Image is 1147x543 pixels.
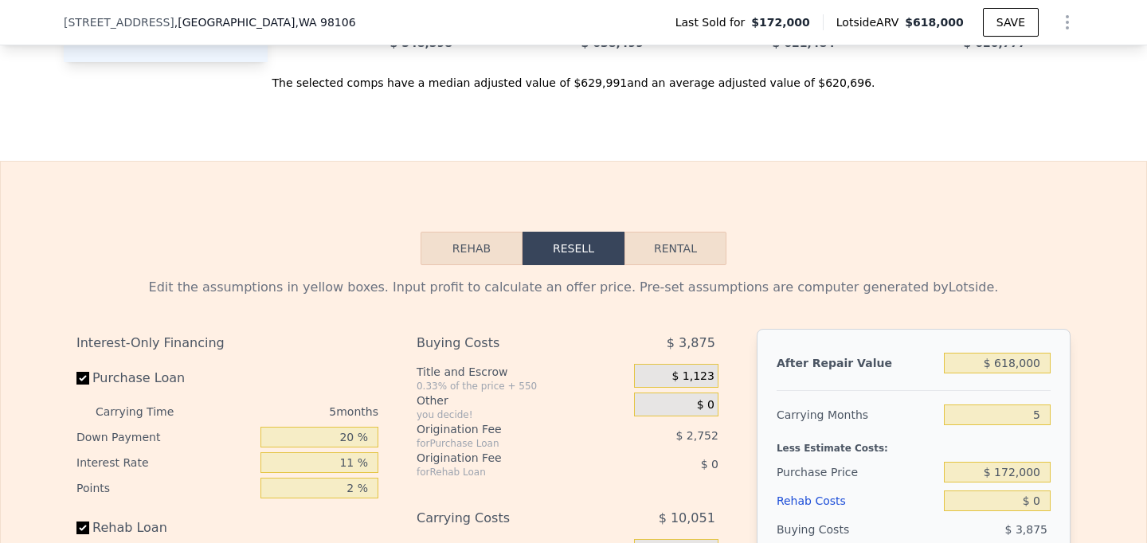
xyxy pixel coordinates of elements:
div: The selected comps have a median adjusted value of $629,991 and an average adjusted value of $620... [64,62,1083,91]
label: Purchase Loan [76,364,254,393]
div: Less Estimate Costs: [777,429,1051,458]
button: Resell [523,232,624,265]
div: Other [417,393,628,408]
button: Rental [624,232,726,265]
span: Last Sold for [675,14,752,30]
span: $ 2,752 [675,429,718,442]
span: Lotside ARV [836,14,905,30]
div: 5 months [206,399,378,424]
div: Origination Fee [417,421,594,437]
span: $618,000 [905,16,964,29]
label: Rehab Loan [76,514,254,542]
div: Down Payment [76,424,254,450]
span: $ 0 [697,398,714,412]
div: Interest-Only Financing [76,329,378,357]
span: $172,000 [751,14,810,30]
div: 0.33% of the price + 550 [417,380,628,393]
button: Show Options [1051,6,1083,38]
span: $ 0 [701,458,718,471]
span: [STREET_ADDRESS] [64,14,174,30]
div: Title and Escrow [417,364,628,380]
div: Carrying Months [777,400,938,429]
div: Rehab Costs [777,486,938,515]
div: for Rehab Loan [417,466,594,479]
div: Interest Rate [76,450,254,475]
input: Rehab Loan [76,522,89,534]
div: Carrying Time [96,399,199,424]
div: for Purchase Loan [417,437,594,450]
div: After Repair Value [777,349,938,377]
span: $ 3,875 [1005,523,1047,536]
div: Edit the assumptions in yellow boxes. Input profit to calculate an offer price. Pre-set assumptio... [76,278,1071,297]
span: , WA 98106 [295,16,355,29]
button: Rehab [421,232,523,265]
div: Origination Fee [417,450,594,466]
span: $ 1,123 [671,369,714,384]
div: Purchase Price [777,458,938,486]
span: , [GEOGRAPHIC_DATA] [174,14,356,30]
span: $ 3,875 [667,329,715,357]
div: Points [76,475,254,501]
div: Carrying Costs [417,504,594,533]
button: SAVE [983,8,1039,37]
input: Purchase Loan [76,372,89,385]
span: $ 10,051 [659,504,715,533]
div: Buying Costs [417,329,594,357]
div: you decide! [417,408,628,421]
